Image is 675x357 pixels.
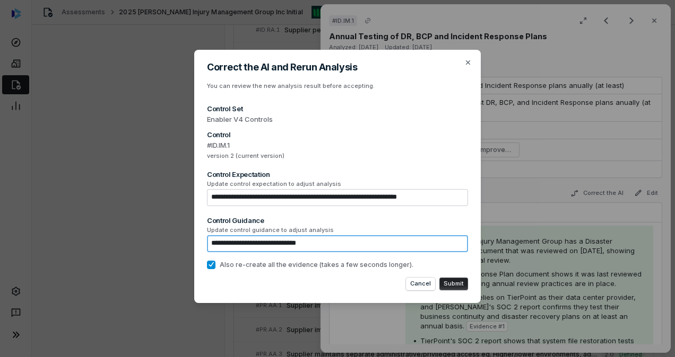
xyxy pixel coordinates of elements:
[207,63,468,72] h2: Correct the AI and Rerun Analysis
[220,261,413,269] span: Also re-create all the evidence (takes a few seconds longer).
[207,169,468,179] div: Control Expectation
[207,226,468,234] span: Update control guidance to adjust analysis
[207,114,468,125] span: Enabler V4 Controls
[207,82,375,90] span: You can review the new analysis result before accepting.
[207,180,468,188] span: Update control expectation to adjust analysis
[207,152,468,160] span: version 2 (current version)
[207,216,468,225] div: Control Guidance
[439,278,468,290] button: Submit
[207,130,468,139] div: Control
[406,278,435,290] button: Cancel
[207,104,468,113] div: Control Set
[207,261,215,269] button: Also re-create all the evidence (takes a few seconds longer).
[207,140,468,151] span: #ID.IM.1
